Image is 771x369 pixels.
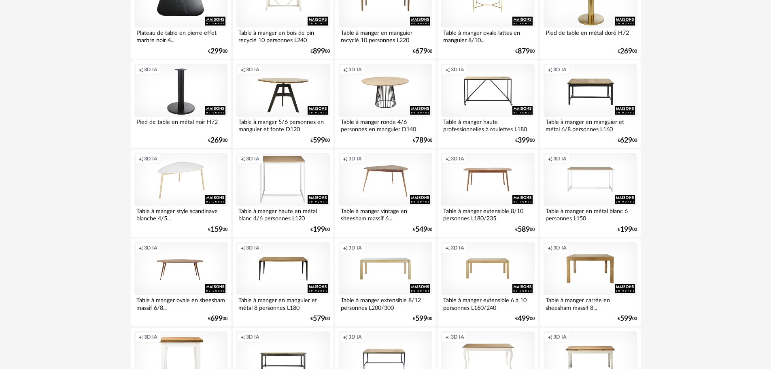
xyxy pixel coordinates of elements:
span: 3D IA [144,156,157,162]
span: Creation icon [138,245,143,251]
div: Table à manger extensible 8/10 personnes L180/235 [441,206,534,222]
div: Pied de table en métal doré H72 [544,28,637,44]
span: 269 [620,49,632,54]
a: Creation icon 3D IA Table à manger 5/6 personnes en manguier et fonte D120 €59900 [233,60,333,148]
span: 399 [518,138,530,143]
span: 599 [620,316,632,322]
a: Creation icon 3D IA Table à manger en manguier et métal 6/8 personnes L160 €62900 [540,60,640,148]
span: 789 [415,138,427,143]
span: 3D IA [246,334,259,340]
div: Table à manger style scandinave blanche 4/5... [134,206,227,222]
a: Creation icon 3D IA Table à manger extensible 8/10 personnes L180/235 €58900 [438,149,538,237]
div: € 00 [208,316,227,322]
span: 679 [415,49,427,54]
a: Creation icon 3D IA Table à manger carrée en sheesham massif 8... €59900 [540,239,640,326]
span: 199 [620,227,632,232]
span: 3D IA [144,66,157,73]
div: € 00 [413,227,432,232]
div: € 00 [208,138,227,143]
a: Creation icon 3D IA Pied de table en métal noir H72 €26900 [131,60,231,148]
div: Table à manger 5/6 personnes en manguier et fonte D120 [236,117,329,133]
div: Table à manger ovale en sheesham massif 6/8... [134,295,227,311]
div: Table à manger carrée en sheesham massif 8... [544,295,637,311]
span: 3D IA [348,245,362,251]
div: € 00 [515,316,535,322]
a: Creation icon 3D IA Table à manger extensible 8/12 personnes L200/300 €59900 [335,239,435,326]
div: Table à manger haute professionnelles à roulettes L180 [441,117,534,133]
div: € 00 [413,49,432,54]
div: Table à manger ronde 4/6 personnes en manguier D140 [339,117,432,133]
span: 699 [210,316,223,322]
span: 3D IA [553,66,567,73]
span: 3D IA [348,156,362,162]
div: € 00 [618,138,637,143]
div: Table à manger en bois de pin recyclé 10 personnes L240 [236,28,329,44]
div: Table à manger vintage en sheesham massif 6... [339,206,432,222]
span: Creation icon [240,66,245,73]
a: Creation icon 3D IA Table à manger en manguier et métal 8 personnes L180 €57900 [233,239,333,326]
div: € 00 [208,49,227,54]
span: 3D IA [144,245,157,251]
div: € 00 [310,49,330,54]
span: 599 [313,138,325,143]
div: € 00 [413,316,432,322]
span: Creation icon [240,245,245,251]
div: Table à manger extensible 8/12 personnes L200/300 [339,295,432,311]
div: Plateau de table en pierre effet marbre noir 4... [134,28,227,44]
span: Creation icon [343,334,348,340]
div: Table à manger ovale lattes en manguier 8/10... [441,28,534,44]
div: € 00 [208,227,227,232]
div: € 00 [310,227,330,232]
span: Creation icon [240,156,245,162]
span: 299 [210,49,223,54]
span: Creation icon [445,334,450,340]
div: € 00 [310,316,330,322]
div: € 00 [618,316,637,322]
div: Table à manger extensible 6 à 10 personnes L160/240 [441,295,534,311]
div: € 00 [515,49,535,54]
span: 3D IA [348,334,362,340]
div: € 00 [515,227,535,232]
div: € 00 [310,138,330,143]
a: Creation icon 3D IA Table à manger extensible 6 à 10 personnes L160/240 €49900 [438,239,538,326]
span: Creation icon [343,66,348,73]
a: Creation icon 3D IA Table à manger en métal blanc 6 personnes L150 €19900 [540,149,640,237]
span: 3D IA [553,156,567,162]
span: Creation icon [548,245,552,251]
span: Creation icon [343,156,348,162]
span: 3D IA [451,66,464,73]
div: Table à manger en manguier recyclé 10 personnes L220 [339,28,432,44]
span: 499 [518,316,530,322]
span: 159 [210,227,223,232]
span: 269 [210,138,223,143]
span: 3D IA [451,334,464,340]
span: 3D IA [451,156,464,162]
span: 3D IA [144,334,157,340]
a: Creation icon 3D IA Table à manger style scandinave blanche 4/5... €15900 [131,149,231,237]
span: 3D IA [246,66,259,73]
span: 3D IA [553,334,567,340]
span: 599 [415,316,427,322]
span: Creation icon [548,66,552,73]
span: 899 [313,49,325,54]
span: 629 [620,138,632,143]
span: Creation icon [138,66,143,73]
span: 3D IA [553,245,567,251]
span: Creation icon [240,334,245,340]
span: 589 [518,227,530,232]
span: Creation icon [445,245,450,251]
span: Creation icon [445,66,450,73]
div: Table à manger haute en métal blanc 4/6 personnes L120 [236,206,329,222]
span: Creation icon [343,245,348,251]
div: € 00 [618,49,637,54]
span: Creation icon [548,156,552,162]
div: Table à manger en manguier et métal 8 personnes L180 [236,295,329,311]
span: 549 [415,227,427,232]
span: 199 [313,227,325,232]
a: Creation icon 3D IA Table à manger vintage en sheesham massif 6... €54900 [335,149,435,237]
div: € 00 [515,138,535,143]
div: Table à manger en métal blanc 6 personnes L150 [544,206,637,222]
span: Creation icon [138,156,143,162]
span: 579 [313,316,325,322]
span: 3D IA [451,245,464,251]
